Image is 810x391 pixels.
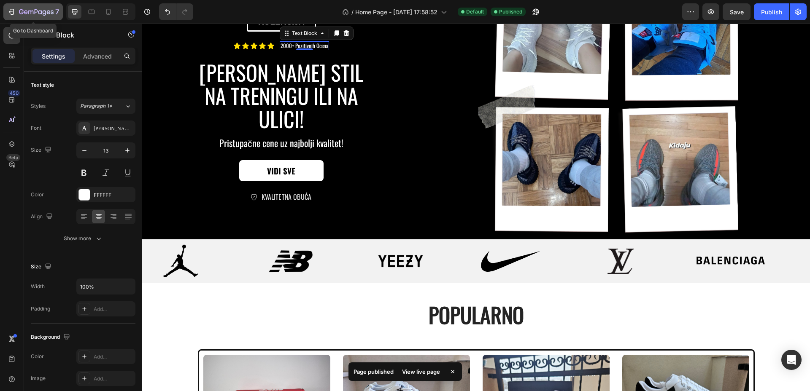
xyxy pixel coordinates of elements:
[80,102,112,110] span: Paragraph 1*
[351,8,354,16] span: /
[754,3,789,20] button: Publish
[31,332,72,343] div: Background
[31,102,46,110] div: Styles
[466,8,484,16] span: Default
[397,366,445,378] div: View live page
[355,8,437,16] span: Home Page - [DATE] 17:58:52
[94,305,133,313] div: Add...
[499,8,522,16] span: Published
[94,353,133,361] div: Add...
[31,283,45,290] div: Width
[8,221,69,254] img: [object Object]
[354,367,394,376] p: Page published
[83,52,112,61] p: Advanced
[236,225,281,250] img: [object Object]
[31,305,50,313] div: Padding
[8,90,20,96] div: 450
[31,191,44,198] div: Color
[550,229,626,246] img: [object Object]
[723,3,751,20] button: Save
[31,375,46,382] div: Image
[3,3,63,20] button: 7
[120,225,177,250] img: [object Object]
[159,3,193,20] div: Undo/Redo
[94,375,133,383] div: Add...
[31,211,54,222] div: Align
[332,227,405,248] img: [object Object]
[142,24,810,391] iframe: Design area
[41,30,113,40] p: Text Block
[64,234,103,243] div: Show more
[730,8,744,16] span: Save
[81,276,587,305] h2: Popularno
[31,231,135,246] button: Show more
[76,99,135,114] button: Paragraph 1*
[31,261,53,273] div: Size
[31,81,54,89] div: Text style
[31,145,53,156] div: Size
[781,350,802,370] div: Open Intercom Messenger
[94,125,133,132] div: [PERSON_NAME]
[55,7,59,17] p: 7
[31,124,41,132] div: Font
[6,154,20,161] div: Beta
[458,225,499,250] img: [object Object]
[94,191,133,199] div: FFFFFF
[761,8,782,16] div: Publish
[77,279,135,294] input: Auto
[42,52,65,61] p: Settings
[31,353,44,360] div: Color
